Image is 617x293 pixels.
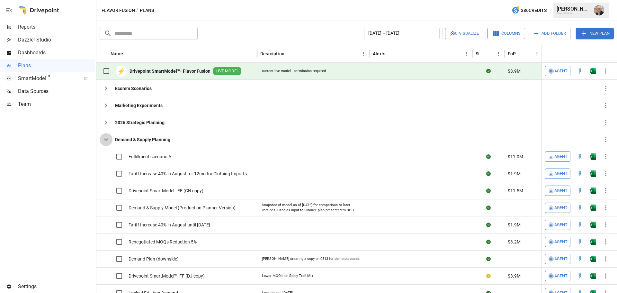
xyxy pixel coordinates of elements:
[18,87,95,95] span: Data Sources
[590,239,596,245] img: excel-icon.76473adf.svg
[590,68,596,74] div: Open in Excel
[594,5,604,15] img: Dustin Jacobson
[545,220,570,230] button: Agent
[577,239,583,245] img: quick-edit-flash.b8aec18c.svg
[545,151,570,162] button: Agent
[590,256,596,262] div: Open in Excel
[136,6,139,14] div: /
[129,222,210,228] span: Tariff Increase 40% in August until [DATE]
[590,188,596,194] div: Open in Excel
[590,222,596,228] div: Open in Excel
[129,170,247,177] span: Tariff Increase 40% in August for 12mo for Clothing Imports
[545,237,570,247] button: Agent
[462,49,471,58] button: Alerts column menu
[577,153,583,160] img: quick-edit-flash.b8aec18c.svg
[262,69,326,74] div: current live model - permission required
[590,170,596,177] div: Open in Excel
[508,68,521,74] span: $3.9M
[576,28,614,39] button: New Plan
[577,153,583,160] div: Open in Quick Edit
[285,49,294,58] button: Sort
[590,273,596,279] div: Open in Excel
[486,153,491,160] div: Sync complete
[577,273,583,279] div: Open in Quick Edit
[116,66,127,77] div: ⚡
[545,271,570,281] button: Agent
[590,170,596,177] img: excel-icon.76473adf.svg
[554,153,568,160] span: Agent
[486,273,491,279] div: Your plan has changes in Excel that are not reflected in the Drivepoint Data Warehouse, select "S...
[554,68,568,75] span: Agent
[545,203,570,213] button: Agent
[18,36,95,44] span: Dazzler Studio
[590,153,596,160] div: Open in Excel
[18,100,95,108] span: Team
[508,222,521,228] span: $1.9M
[487,28,525,39] button: Columns
[260,51,284,56] div: Description
[554,238,568,246] span: Agent
[359,49,368,58] button: Description column menu
[557,12,590,15] div: Flavor Fusion
[386,49,395,58] button: Sort
[486,256,491,262] div: Sync complete
[545,66,570,76] button: Agent
[124,49,133,58] button: Sort
[577,205,583,211] div: Open in Quick Edit
[577,205,583,211] img: quick-edit-flash.b8aec18c.svg
[115,102,163,109] b: Marketing Experiments
[577,188,583,194] img: quick-edit-flash.b8aec18c.svg
[262,256,360,261] div: [PERSON_NAME] creating a copy on 0513 for demo purposes.
[129,205,236,211] span: Demand & Supply Model (Production Planner Version)
[577,273,583,279] img: quick-edit-flash.b8aec18c.svg
[577,222,583,228] div: Open in Quick Edit
[18,23,95,31] span: Reports
[590,205,596,211] div: Open in Excel
[262,273,313,279] div: Lower MOQ's on Spicy Trail Mix
[528,28,570,39] button: Add Folder
[554,187,568,195] span: Agent
[494,49,503,58] button: Status column menu
[577,222,583,228] img: quick-edit-flash.b8aec18c.svg
[545,254,570,264] button: Agent
[486,239,491,245] div: Sync complete
[115,119,165,126] b: 2026 Strategic Planning
[577,188,583,194] div: Open in Quick Edit
[102,6,135,14] button: Flavor Fusion
[577,68,583,74] img: quick-edit-flash.b8aec18c.svg
[554,221,568,229] span: Agent
[129,273,205,279] span: Drivepoint SmartModel™- FF (DJ copy)
[129,239,197,245] span: Renegotiated MOQs Reduction 5%
[18,49,95,57] span: Dashboards
[577,256,583,262] img: quick-edit-flash.b8aec18c.svg
[554,272,568,280] span: Agent
[476,51,484,56] div: Status
[590,68,596,74] img: excel-icon.76473adf.svg
[590,153,596,160] img: excel-icon.76473adf.svg
[18,62,95,69] span: Plans
[486,222,491,228] div: Sync complete
[509,5,549,16] button: 386Credits
[485,49,494,58] button: Sort
[129,188,203,194] span: Drivepoint SmartModel - FF (CN copy)
[445,28,483,39] button: Visualize
[545,169,570,179] button: Agent
[590,239,596,245] div: Open in Excel
[590,1,608,19] button: Dustin Jacobson
[508,153,523,160] span: $11.0M
[577,170,583,177] div: Open in Quick Edit
[18,75,77,82] span: SmartModel
[557,6,590,12] div: [PERSON_NAME]
[590,188,596,194] img: excel-icon.76473adf.svg
[486,68,491,74] div: Sync complete
[521,6,547,14] span: 386 Credits
[508,170,521,177] span: $1.9M
[364,28,440,39] button: [DATE] – [DATE]
[213,68,241,74] span: LIVE MODEL
[508,51,523,56] div: EoP Cash
[115,85,152,92] b: Ecomm Scenarios
[486,188,491,194] div: Sync complete
[46,74,50,82] span: ™
[523,49,532,58] button: Sort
